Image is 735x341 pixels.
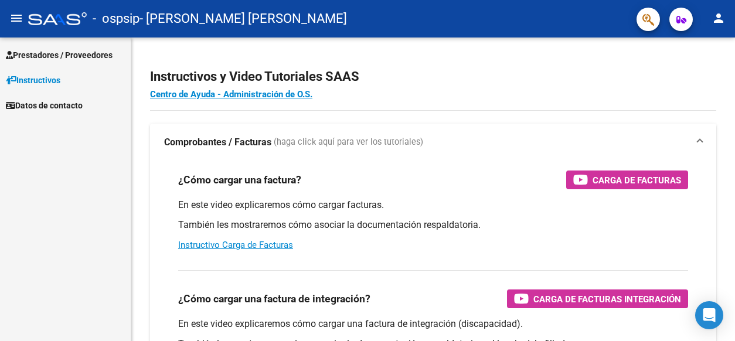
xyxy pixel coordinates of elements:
[6,49,113,62] span: Prestadores / Proveedores
[695,301,723,329] div: Open Intercom Messenger
[9,11,23,25] mat-icon: menu
[178,291,370,307] h3: ¿Cómo cargar una factura de integración?
[178,172,301,188] h3: ¿Cómo cargar una factura?
[566,170,688,189] button: Carga de Facturas
[150,89,312,100] a: Centro de Ayuda - Administración de O.S.
[6,99,83,112] span: Datos de contacto
[150,66,716,88] h2: Instructivos y Video Tutoriales SAAS
[507,289,688,308] button: Carga de Facturas Integración
[150,124,716,161] mat-expansion-panel-header: Comprobantes / Facturas (haga click aquí para ver los tutoriales)
[533,292,681,306] span: Carga de Facturas Integración
[178,219,688,231] p: También les mostraremos cómo asociar la documentación respaldatoria.
[593,173,681,187] span: Carga de Facturas
[93,6,139,32] span: - ospsip
[139,6,347,32] span: - [PERSON_NAME] [PERSON_NAME]
[6,74,60,87] span: Instructivos
[712,11,726,25] mat-icon: person
[274,136,423,149] span: (haga click aquí para ver los tutoriales)
[178,318,688,330] p: En este video explicaremos cómo cargar una factura de integración (discapacidad).
[164,136,271,149] strong: Comprobantes / Facturas
[178,199,688,212] p: En este video explicaremos cómo cargar facturas.
[178,240,293,250] a: Instructivo Carga de Facturas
